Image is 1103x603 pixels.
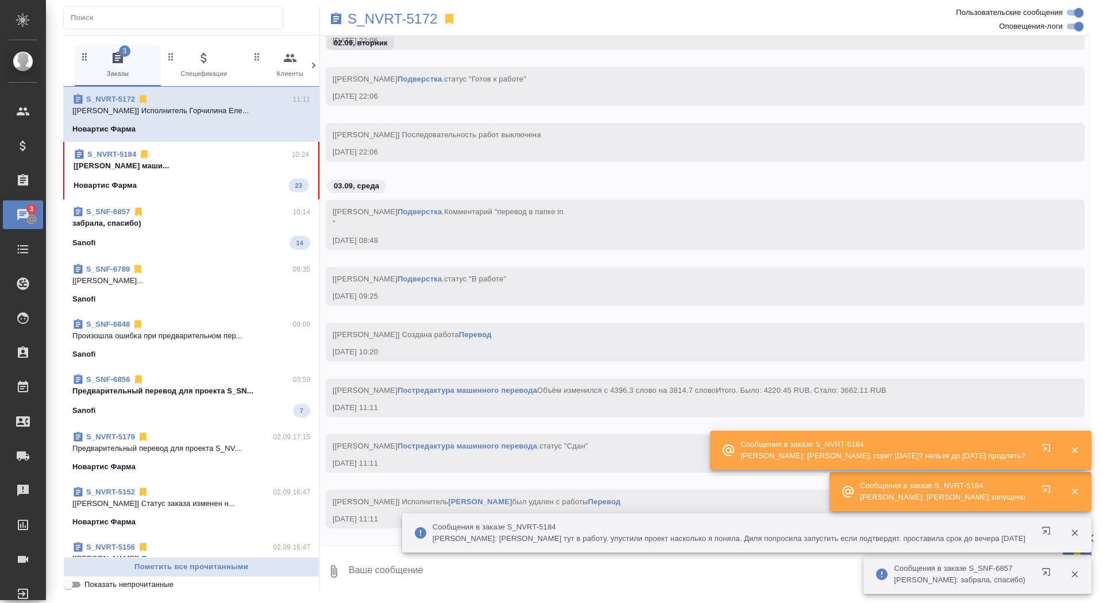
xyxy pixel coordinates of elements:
span: 3 [119,45,130,57]
p: Новартис Фарма [72,461,136,473]
a: [PERSON_NAME] [448,497,512,506]
span: Комментарий "перевод в папке in " [333,207,564,227]
button: Закрыть [1063,528,1086,538]
p: [[PERSON_NAME]] Статус заказа изменен н... [72,498,310,509]
div: S_SNF-685603:59Предварительный перевод для проекта S_SN...Sanofi7 [63,367,319,424]
button: Закрыть [1063,569,1086,579]
div: [DATE] 10:20 [333,346,1044,358]
p: [[PERSON_NAME]... [72,275,310,287]
a: S_SNF-6848 [86,320,130,328]
div: S_SNF-685710:14забрала, спасибо)Sanofi14 [63,199,319,257]
a: S_NVRT-5156 [86,543,135,551]
div: S_SNF-684809:09Произошла ошибка при предварительном пер...Sanofi [63,312,319,367]
p: Sanofi [72,349,96,360]
svg: Зажми и перетащи, чтобы поменять порядок вкладок [165,51,176,62]
svg: Отписаться [137,94,149,105]
p: Новартис Фарма [72,516,136,528]
a: S_SNF-6856 [86,375,130,384]
a: S_NVRT-5172 [86,95,135,103]
span: Оповещения-логи [999,21,1063,32]
button: Открыть в новой вкладке [1035,436,1062,464]
p: 11:11 [292,94,310,105]
a: 3 [3,200,43,229]
svg: Отписаться [132,264,144,275]
span: [[PERSON_NAME]] Создана работа [333,330,492,339]
span: статус "Готов к работе" [444,75,526,83]
span: Пользовательские сообщения [956,7,1063,18]
a: S_SNF-6789 [86,265,130,273]
span: Показать непрочитанные [84,579,173,590]
p: [PERSON_NAME]: забрала, спасибо) [894,574,1025,586]
p: Новартис Фарма [74,180,137,191]
span: [[PERSON_NAME] Объём изменился с 4396.3 слово на 3814.7 слово [333,386,886,395]
p: Сообщения в заказе S_NVRT-5184 [860,480,1025,492]
p: 02.09 17:15 [273,431,310,443]
a: Перевод [588,497,621,506]
svg: Отписаться [137,431,149,443]
span: статус "В работе" [444,275,506,283]
a: S_NVRT-5184 [87,150,136,159]
p: [[PERSON_NAME] маши... [74,160,309,172]
div: [DATE] 11:11 [333,513,1044,525]
a: S_NVRT-5152 [86,488,135,496]
span: 3 [22,203,40,215]
p: Sanofi [72,237,96,249]
a: S_SNF-6857 [86,207,130,216]
svg: Отписаться [133,374,144,385]
p: Предварительный перевод для проекта S_SN... [72,385,310,397]
svg: Отписаться [132,319,144,330]
p: [PERSON_NAME]: [PERSON_NAME], горит [DATE]? нельзя до [DATE] продлить? [741,450,1025,462]
span: [[PERSON_NAME] . [333,275,506,283]
button: Закрыть [1063,486,1086,497]
span: [[PERSON_NAME]] Последовательность работ выключена [333,130,541,139]
button: Пометить все прочитанными [63,557,319,577]
div: S_NVRT-517902.09 17:15Предварительный перевод для проекта S_NV...Новартис Фарма [63,424,319,480]
span: Итого. Было: 4220.45 RUB. Стало: 3662.11 RUB [716,386,886,395]
span: [[PERSON_NAME] . [333,442,588,450]
p: [PERSON_NAME]: [PERSON_NAME] тут в работу. упустили проект насколько я поняла. Диля попросила зап... [433,533,1025,544]
div: S_NVRT-515602.09 16:47[[PERSON_NAME]] Статус заказа изменен н...Новартис Фарма [63,535,319,590]
p: Сообщения в заказе S_SNF-6857 [894,563,1025,574]
p: Предварительный перевод для проекта S_NV... [72,443,310,454]
button: Закрыть [1063,445,1086,455]
a: Подверстка [398,275,442,283]
span: статус "Сдан" [539,442,588,450]
a: Подверстка [398,75,442,83]
a: S_NVRT-5172 [348,13,438,25]
svg: Отписаться [133,206,144,218]
button: Открыть в новой вкладке [1035,519,1062,547]
svg: Отписаться [137,542,149,553]
p: Сообщения в заказе S_NVRT-5184 [433,521,1025,533]
div: [DATE] 11:11 [333,458,1044,469]
button: Открыть в новой вкладке [1035,478,1062,505]
p: 09:09 [292,319,310,330]
span: Спецификации [165,51,242,79]
span: Пометить все прочитанными [70,561,313,574]
p: Sanofi [72,293,96,305]
p: 03.09, среда [334,180,379,192]
div: S_SNF-678909:35[[PERSON_NAME]...Sanofi [63,257,319,312]
span: [[PERSON_NAME] . [333,75,526,83]
p: Сообщения в заказе S_NVRT-5184 [741,439,1025,450]
a: Подверстка [398,207,442,216]
span: 7 [293,405,310,416]
p: 09:35 [292,264,310,275]
svg: Отписаться [138,149,150,160]
p: Новартис Фарма [72,123,136,135]
div: [DATE] 22:06 [333,146,1044,158]
p: Произошла ошибка при предварительном пер... [72,330,310,342]
p: 02.09, вторник [334,37,388,49]
span: [[PERSON_NAME]] Исполнитель был удален с работы [333,497,620,506]
a: Постредактура машинного перевода [398,442,537,450]
p: [PERSON_NAME]: [PERSON_NAME] запущено [860,492,1025,503]
div: [DATE] 08:48 [333,235,1044,246]
p: 02.09 16:47 [273,486,310,498]
div: S_NVRT-515202.09 16:47[[PERSON_NAME]] Статус заказа изменен н...Новартис Фарма [63,480,319,535]
div: [DATE] 22:06 [333,91,1044,102]
p: 02.09 16:47 [273,542,310,553]
span: [[PERSON_NAME] . [333,207,564,227]
span: 14 [290,237,310,249]
p: 10:14 [292,206,310,218]
div: S_NVRT-518410:24[[PERSON_NAME] маши...Новартис Фарма23 [63,142,319,199]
